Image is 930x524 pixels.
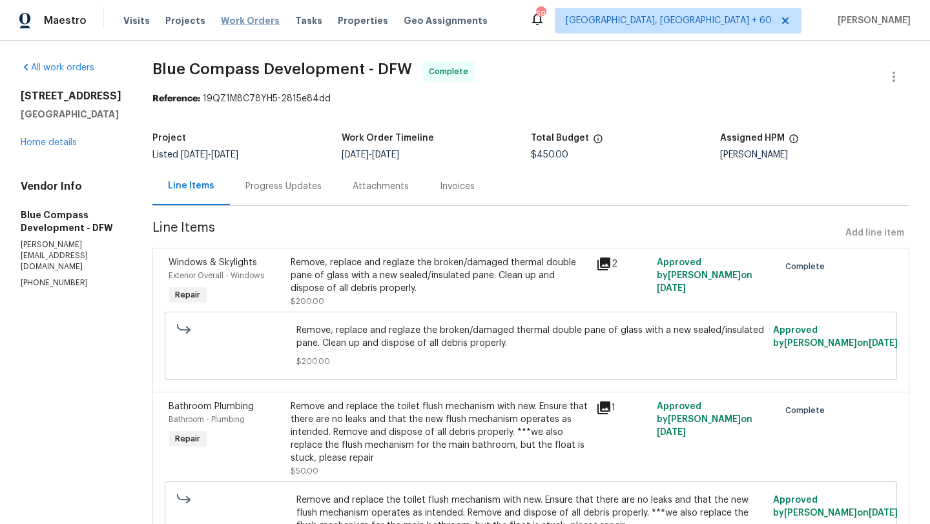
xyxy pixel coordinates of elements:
[21,208,121,234] h5: Blue Compass Development - DFW
[785,404,830,417] span: Complete
[295,16,322,25] span: Tasks
[211,150,238,159] span: [DATE]
[123,14,150,27] span: Visits
[296,355,766,368] span: $200.00
[170,288,205,301] span: Repair
[170,432,205,445] span: Repair
[168,179,214,192] div: Line Items
[21,180,121,193] h4: Vendor Info
[181,150,208,159] span: [DATE]
[169,402,254,411] span: Bathroom Plumbing
[221,14,280,27] span: Work Orders
[720,134,785,143] h5: Assigned HPM
[596,400,649,416] div: 1
[296,324,766,350] span: Remove, replace and reglaze the broken/damaged thermal double pane of glass with a new sealed/ins...
[169,416,245,423] span: Bathroom - Plumbing
[152,61,412,77] span: Blue Compass Development - DFW
[21,90,121,103] h2: [STREET_ADDRESS]
[181,150,238,159] span: -
[566,14,772,27] span: [GEOGRAPHIC_DATA], [GEOGRAPHIC_DATA] + 60
[832,14,911,27] span: [PERSON_NAME]
[596,256,649,272] div: 2
[440,180,475,193] div: Invoices
[657,402,752,437] span: Approved by [PERSON_NAME] on
[291,256,588,295] div: Remove, replace and reglaze the broken/damaged thermal double pane of glass with a new sealed/ins...
[869,509,898,518] span: [DATE]
[152,134,186,143] h5: Project
[291,297,324,305] span: $200.00
[773,496,898,518] span: Approved by [PERSON_NAME] on
[245,180,322,193] div: Progress Updates
[165,14,205,27] span: Projects
[720,150,909,159] div: [PERSON_NAME]
[152,94,200,103] b: Reference:
[338,14,388,27] span: Properties
[536,8,545,21] div: 596
[353,180,409,193] div: Attachments
[21,239,121,272] p: [PERSON_NAME][EMAIL_ADDRESS][DOMAIN_NAME]
[429,65,473,78] span: Complete
[152,221,840,245] span: Line Items
[21,108,121,121] h5: [GEOGRAPHIC_DATA]
[342,150,369,159] span: [DATE]
[291,467,318,475] span: $50.00
[291,400,588,465] div: Remove and replace the toilet flush mechanism with new. Ensure that there are no leaks and that t...
[785,260,830,273] span: Complete
[342,150,399,159] span: -
[531,134,589,143] h5: Total Budget
[342,134,434,143] h5: Work Order Timeline
[169,258,257,267] span: Windows & Skylights
[657,284,686,293] span: [DATE]
[531,150,568,159] span: $450.00
[773,326,898,348] span: Approved by [PERSON_NAME] on
[21,63,94,72] a: All work orders
[21,138,77,147] a: Home details
[404,14,488,27] span: Geo Assignments
[21,277,121,288] p: [PHONE_NUMBER]
[152,92,909,105] div: 19QZ1M8C78YH5-2815e84dd
[152,150,238,159] span: Listed
[657,428,686,437] span: [DATE]
[657,258,752,293] span: Approved by [PERSON_NAME] on
[869,339,898,348] span: [DATE]
[789,134,799,150] span: The hpm assigned to this work order.
[44,14,87,27] span: Maestro
[372,150,399,159] span: [DATE]
[593,134,603,150] span: The total cost of line items that have been proposed by Opendoor. This sum includes line items th...
[169,272,264,279] span: Exterior Overall - Windows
